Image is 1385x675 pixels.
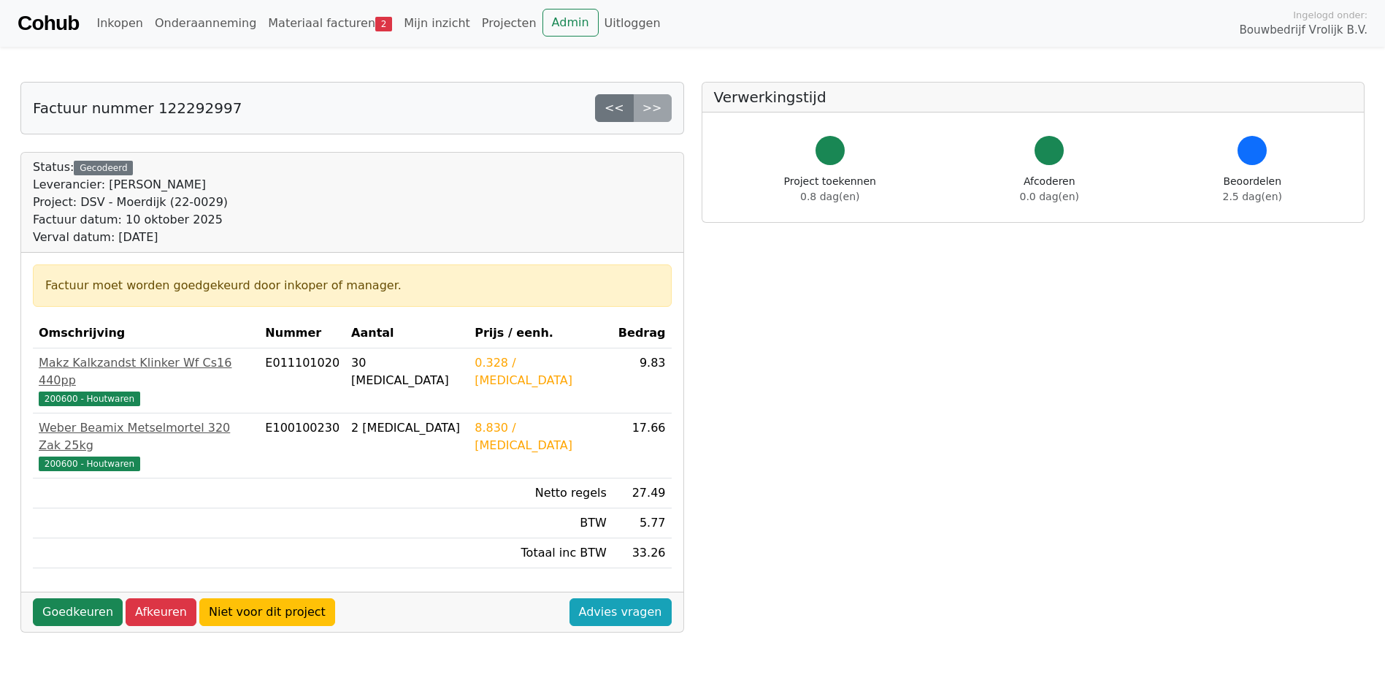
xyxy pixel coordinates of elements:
h5: Verwerkingstijd [714,88,1353,106]
th: Bedrag [613,319,672,348]
a: Niet voor dit project [199,598,335,626]
span: Ingelogd onder: [1293,8,1367,22]
td: 9.83 [613,348,672,413]
a: Makz Kalkzandst Klinker Wf Cs16 440pp200600 - Houtwaren [39,354,253,407]
a: Cohub [18,6,79,41]
td: 33.26 [613,538,672,568]
a: Inkopen [91,9,148,38]
div: Leverancier: [PERSON_NAME] [33,176,228,194]
span: 0.0 dag(en) [1020,191,1079,202]
td: 5.77 [613,508,672,538]
span: 200600 - Houtwaren [39,457,140,471]
div: Project toekennen [784,174,876,205]
span: 200600 - Houtwaren [39,392,140,406]
div: Factuur datum: 10 oktober 2025 [33,211,228,229]
a: Materiaal facturen2 [262,9,398,38]
div: 30 [MEDICAL_DATA] [351,354,463,389]
span: Bouwbedrijf Vrolijk B.V. [1239,22,1367,39]
div: Status: [33,159,228,246]
span: 2.5 dag(en) [1223,191,1282,202]
div: Project: DSV - Moerdijk (22-0029) [33,194,228,211]
th: Omschrijving [33,319,259,348]
th: Aantal [345,319,469,348]
div: Afcoderen [1020,174,1079,205]
a: Projecten [476,9,542,38]
div: Beoordelen [1223,174,1282,205]
a: Onderaanneming [149,9,262,38]
a: Afkeuren [126,598,196,626]
td: 27.49 [613,478,672,508]
a: Admin [542,9,599,37]
td: Totaal inc BTW [469,538,613,568]
div: Weber Beamix Metselmortel 320 Zak 25kg [39,419,253,454]
a: << [595,94,634,122]
td: Netto regels [469,478,613,508]
a: Mijn inzicht [398,9,476,38]
div: Makz Kalkzandst Klinker Wf Cs16 440pp [39,354,253,389]
span: 0.8 dag(en) [800,191,859,202]
div: 0.328 / [MEDICAL_DATA] [475,354,607,389]
a: Weber Beamix Metselmortel 320 Zak 25kg200600 - Houtwaren [39,419,253,472]
td: BTW [469,508,613,538]
th: Nummer [259,319,345,348]
td: E100100230 [259,413,345,478]
a: Uitloggen [599,9,667,38]
td: 17.66 [613,413,672,478]
div: Verval datum: [DATE] [33,229,228,246]
div: 8.830 / [MEDICAL_DATA] [475,419,607,454]
a: Goedkeuren [33,598,123,626]
div: Gecodeerd [74,161,133,175]
a: Advies vragen [569,598,672,626]
td: E011101020 [259,348,345,413]
th: Prijs / eenh. [469,319,613,348]
span: 2 [375,17,392,31]
div: Factuur moet worden goedgekeurd door inkoper of manager. [45,277,659,294]
div: 2 [MEDICAL_DATA] [351,419,463,437]
h5: Factuur nummer 122292997 [33,99,242,117]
